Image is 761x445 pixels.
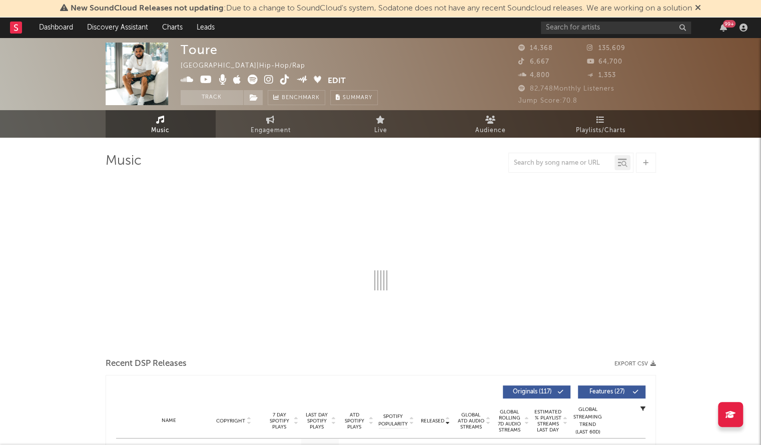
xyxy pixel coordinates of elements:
[106,358,187,370] span: Recent DSP Releases
[80,18,155,38] a: Discovery Assistant
[576,125,625,137] span: Playlists/Charts
[216,418,245,424] span: Copyright
[304,412,330,430] span: Last Day Spotify Plays
[496,409,523,433] span: Global Rolling 7D Audio Streams
[268,90,325,105] a: Benchmark
[518,59,549,65] span: 6,667
[190,18,222,38] a: Leads
[695,5,701,13] span: Dismiss
[341,412,368,430] span: ATD Spotify Plays
[266,412,293,430] span: 7 Day Spotify Plays
[378,413,408,428] span: Spotify Popularity
[32,18,80,38] a: Dashboard
[457,412,485,430] span: Global ATD Audio Streams
[181,43,218,57] div: Toure
[181,60,317,72] div: [GEOGRAPHIC_DATA] | Hip-Hop/Rap
[181,90,243,105] button: Track
[509,389,555,395] span: Originals ( 117 )
[587,59,622,65] span: 64,700
[343,95,372,101] span: Summary
[151,125,170,137] span: Music
[573,406,603,436] div: Global Streaming Trend (Last 60D)
[584,389,630,395] span: Features ( 27 )
[518,86,614,92] span: 82,748 Monthly Listeners
[518,45,553,52] span: 14,368
[155,18,190,38] a: Charts
[614,361,656,367] button: Export CSV
[518,98,577,104] span: Jump Score: 70.8
[282,92,320,104] span: Benchmark
[71,5,692,13] span: : Due to a change to SoundCloud's system, Sodatone does not have any recent Soundcloud releases. ...
[436,110,546,138] a: Audience
[534,409,562,433] span: Estimated % Playlist Streams Last Day
[421,418,444,424] span: Released
[330,90,378,105] button: Summary
[546,110,656,138] a: Playlists/Charts
[216,110,326,138] a: Engagement
[723,20,735,28] div: 99 +
[374,125,387,137] span: Live
[518,72,550,79] span: 4,800
[578,385,645,398] button: Features(27)
[720,24,727,32] button: 99+
[509,159,614,167] input: Search by song name or URL
[71,5,224,13] span: New SoundCloud Releases not updating
[326,110,436,138] a: Live
[475,125,506,137] span: Audience
[587,72,616,79] span: 1,353
[503,385,570,398] button: Originals(117)
[106,110,216,138] a: Music
[541,22,691,34] input: Search for artists
[328,75,346,87] button: Edit
[136,417,202,424] div: Name
[587,45,625,52] span: 135,609
[251,125,291,137] span: Engagement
